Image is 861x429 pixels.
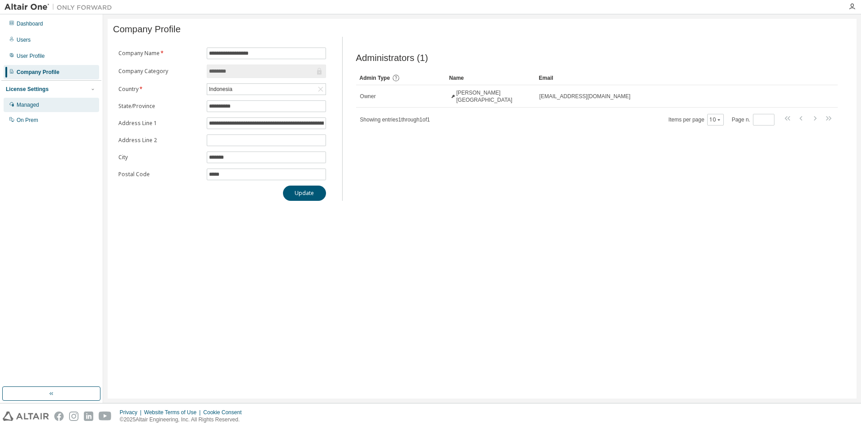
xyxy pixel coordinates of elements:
button: Update [283,186,326,201]
div: On Prem [17,117,38,124]
label: Company Name [118,50,201,57]
div: Dashboard [17,20,43,27]
img: altair_logo.svg [3,412,49,421]
img: facebook.svg [54,412,64,421]
span: Showing entries 1 through 1 of 1 [360,117,430,123]
span: Owner [360,93,376,100]
label: City [118,154,201,161]
label: Address Line 1 [118,120,201,127]
div: Privacy [120,409,144,416]
div: Website Terms of Use [144,409,203,416]
img: youtube.svg [99,412,112,421]
label: State/Province [118,103,201,110]
span: Company Profile [113,24,181,35]
div: Cookie Consent [203,409,247,416]
div: Email [539,71,813,85]
label: Address Line 2 [118,137,201,144]
span: Page n. [732,114,774,126]
span: [PERSON_NAME][GEOGRAPHIC_DATA] [457,89,531,104]
div: Indonesia [207,84,326,95]
span: Items per page [669,114,724,126]
div: Name [449,71,532,85]
span: Administrators (1) [356,53,428,63]
label: Country [118,86,201,93]
img: instagram.svg [69,412,78,421]
div: Company Profile [17,69,59,76]
div: User Profile [17,52,45,60]
label: Company Category [118,68,201,75]
div: License Settings [6,86,48,93]
div: Indonesia [208,84,234,94]
img: Altair One [4,3,117,12]
div: Users [17,36,30,43]
img: linkedin.svg [84,412,93,421]
span: Admin Type [360,75,390,81]
label: Postal Code [118,171,201,178]
p: © 2025 Altair Engineering, Inc. All Rights Reserved. [120,416,247,424]
div: Managed [17,101,39,108]
button: 10 [709,116,722,123]
span: [EMAIL_ADDRESS][DOMAIN_NAME] [539,93,631,100]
